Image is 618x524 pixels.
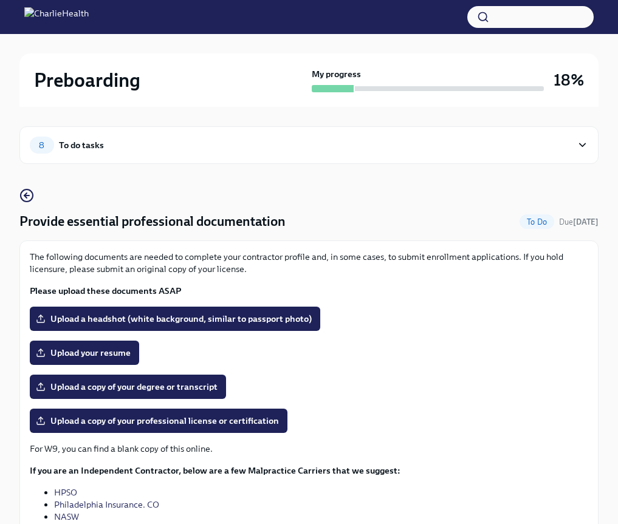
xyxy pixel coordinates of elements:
[38,313,312,325] span: Upload a headshot (white background, similar to passport photo)
[573,217,599,226] strong: [DATE]
[30,251,588,275] p: The following documents are needed to complete your contractor profile and, in some cases, to sub...
[30,307,320,331] label: Upload a headshot (white background, similar to passport photo)
[38,381,218,393] span: Upload a copy of your degree or transcript
[30,341,139,365] label: Upload your resume
[520,217,554,226] span: To Do
[54,499,159,510] a: Philadelphia Insurance. CO
[30,465,400,476] strong: If you are an Independent Contractor, below are a few Malpractice Carriers that we suggest:
[54,487,77,498] a: HPSO
[19,213,286,231] h4: Provide essential professional documentation
[30,443,588,455] p: For W9, you can find a blank copy of this online.
[554,69,584,91] h3: 18%
[24,7,89,27] img: CharlieHealth
[559,216,599,228] span: August 30th, 2025 09:00
[30,285,181,296] strong: Please upload these documents ASAP
[54,511,79,522] a: NASW
[32,141,52,150] span: 8
[38,347,131,359] span: Upload your resume
[38,415,279,427] span: Upload a copy of your professional license or certification
[34,68,140,92] h2: Preboarding
[559,217,599,226] span: Due
[30,375,226,399] label: Upload a copy of your degree or transcript
[30,409,287,433] label: Upload a copy of your professional license or certification
[312,68,361,80] strong: My progress
[59,138,104,152] div: To do tasks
